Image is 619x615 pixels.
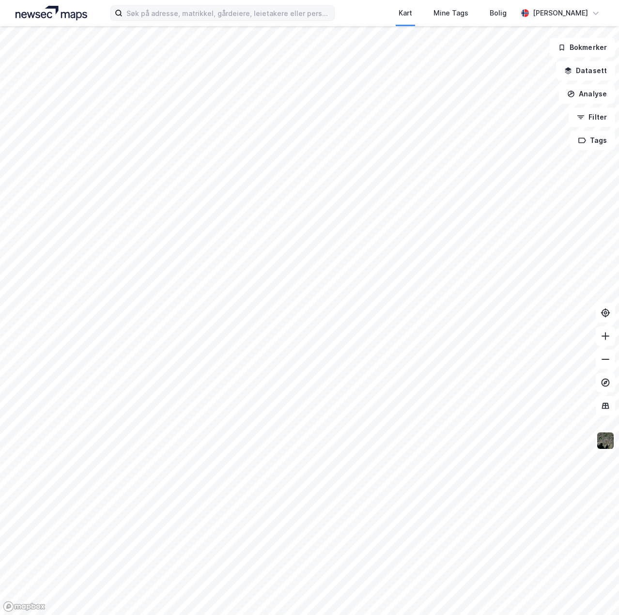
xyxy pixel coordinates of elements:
[399,7,412,19] div: Kart
[533,7,588,19] div: [PERSON_NAME]
[123,6,334,20] input: Søk på adresse, matrikkel, gårdeiere, leietakere eller personer
[433,7,468,19] div: Mine Tags
[15,6,87,20] img: logo.a4113a55bc3d86da70a041830d287a7e.svg
[490,7,507,19] div: Bolig
[571,569,619,615] iframe: Chat Widget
